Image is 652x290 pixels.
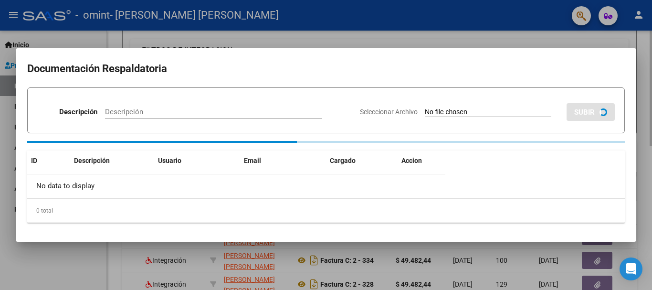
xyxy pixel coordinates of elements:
[398,150,445,171] datatable-header-cell: Accion
[360,108,418,116] span: Seleccionar Archivo
[401,157,422,164] span: Accion
[74,157,110,164] span: Descripción
[240,150,326,171] datatable-header-cell: Email
[27,174,445,198] div: No data to display
[59,107,97,118] p: Descripción
[574,108,595,117] span: SUBIR
[158,157,181,164] span: Usuario
[31,157,37,164] span: ID
[27,199,625,223] div: 0 total
[620,258,642,280] div: Open Intercom Messenger
[27,150,70,171] datatable-header-cell: ID
[154,150,240,171] datatable-header-cell: Usuario
[27,60,625,78] h2: Documentación Respaldatoria
[330,157,356,164] span: Cargado
[567,103,615,121] button: SUBIR
[244,157,261,164] span: Email
[70,150,154,171] datatable-header-cell: Descripción
[326,150,398,171] datatable-header-cell: Cargado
